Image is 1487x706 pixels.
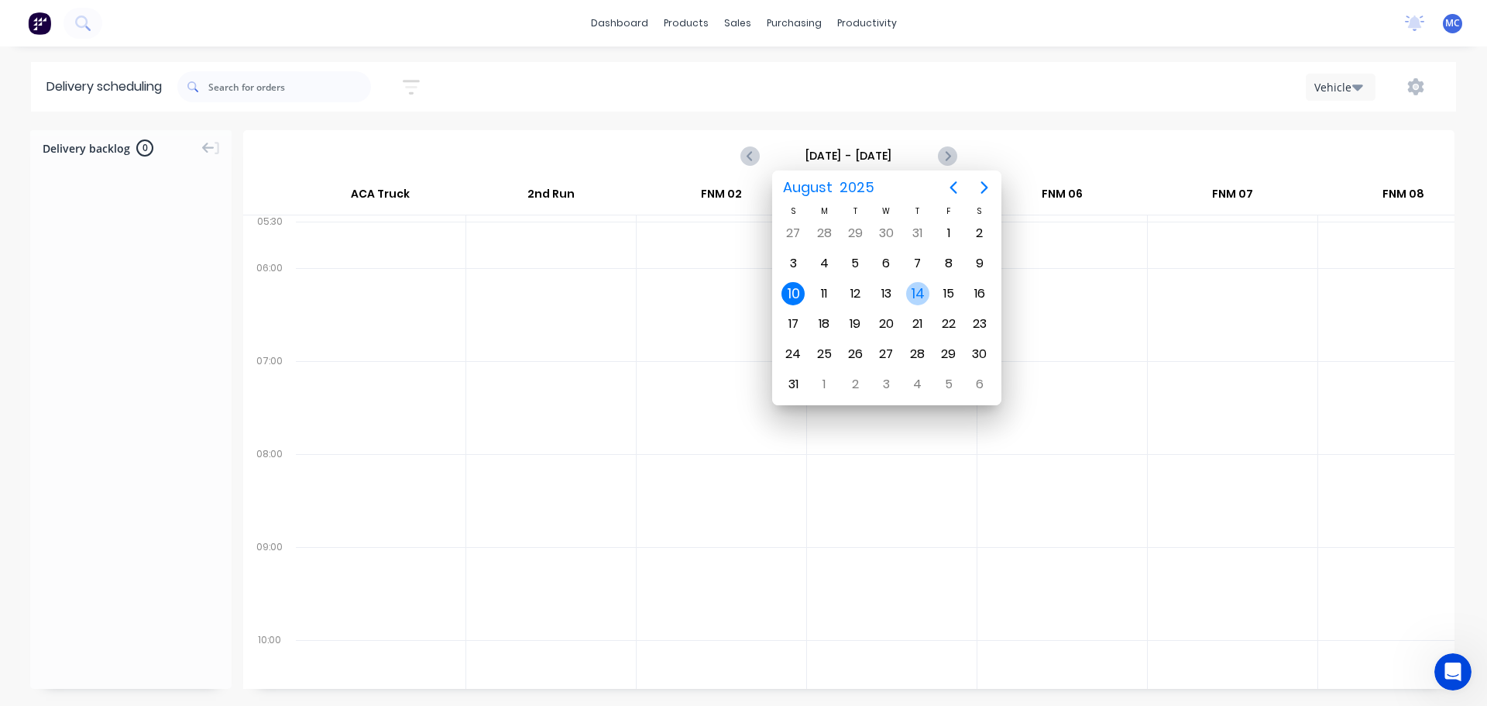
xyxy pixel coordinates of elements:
[812,343,836,366] div: Monday, August 25, 2025
[906,222,929,245] div: Thursday, July 31, 2025
[843,312,867,336] div: Tuesday, August 19, 2025
[874,252,898,275] div: Wednesday, August 6, 2025
[809,205,840,218] div: M
[781,343,805,366] div: Sunday, August 24, 2025
[964,205,995,218] div: S
[874,373,898,396] div: Wednesday, September 3, 2025
[843,252,867,275] div: Tuesday, August 5, 2025
[759,12,829,35] div: purchasing
[1314,79,1359,95] div: Vehicle
[843,373,867,396] div: Tuesday, September 2, 2025
[716,12,759,35] div: sales
[583,12,656,35] a: dashboard
[968,312,991,336] div: Saturday, August 23, 2025
[874,312,898,336] div: Wednesday, August 20, 2025
[780,174,836,201] span: August
[871,205,901,218] div: W
[812,222,836,245] div: Monday, July 28, 2025
[969,172,1000,203] button: Next page
[781,282,805,305] div: Sunday, August 10, 2025
[243,445,296,538] div: 08:00
[466,181,636,215] div: 2nd Run
[968,252,991,275] div: Saturday, August 9, 2025
[938,172,969,203] button: Previous page
[906,282,929,305] div: Today, Thursday, August 14, 2025
[774,174,884,201] button: August2025
[637,181,806,215] div: FNM 02
[968,282,991,305] div: Saturday, August 16, 2025
[243,212,296,259] div: 05:30
[937,373,960,396] div: Friday, September 5, 2025
[243,259,296,352] div: 06:00
[843,222,867,245] div: Tuesday, July 29, 2025
[906,373,929,396] div: Thursday, September 4, 2025
[812,312,836,336] div: Monday, August 18, 2025
[1148,181,1317,215] div: FNM 07
[778,205,809,218] div: S
[937,222,960,245] div: Friday, August 1, 2025
[843,343,867,366] div: Tuesday, August 26, 2025
[656,12,716,35] div: products
[937,252,960,275] div: Friday, August 8, 2025
[243,352,296,445] div: 07:00
[906,252,929,275] div: Thursday, August 7, 2025
[812,282,836,305] div: Monday, August 11, 2025
[933,205,964,218] div: F
[781,312,805,336] div: Sunday, August 17, 2025
[812,252,836,275] div: Monday, August 4, 2025
[968,222,991,245] div: Saturday, August 2, 2025
[840,205,871,218] div: T
[968,373,991,396] div: Saturday, September 6, 2025
[812,373,836,396] div: Monday, September 1, 2025
[781,252,805,275] div: Sunday, August 3, 2025
[968,343,991,366] div: Saturday, August 30, 2025
[937,343,960,366] div: Friday, August 29, 2025
[43,140,130,157] span: Delivery backlog
[977,181,1147,215] div: FNM 06
[1434,653,1472,691] iframe: Intercom live chat
[136,139,153,157] span: 0
[902,205,933,218] div: T
[829,12,905,35] div: productivity
[1445,16,1460,30] span: MC
[31,62,177,112] div: Delivery scheduling
[1306,74,1375,101] button: Vehicle
[28,12,51,35] img: Factory
[836,174,878,201] span: 2025
[295,181,465,215] div: ACA Truck
[906,343,929,366] div: Thursday, August 28, 2025
[874,343,898,366] div: Wednesday, August 27, 2025
[906,312,929,336] div: Thursday, August 21, 2025
[937,312,960,336] div: Friday, August 22, 2025
[243,538,296,631] div: 09:00
[781,373,805,396] div: Sunday, August 31, 2025
[937,282,960,305] div: Friday, August 15, 2025
[874,282,898,305] div: Wednesday, August 13, 2025
[781,222,805,245] div: Sunday, July 27, 2025
[208,71,371,102] input: Search for orders
[874,222,898,245] div: Wednesday, July 30, 2025
[843,282,867,305] div: Tuesday, August 12, 2025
